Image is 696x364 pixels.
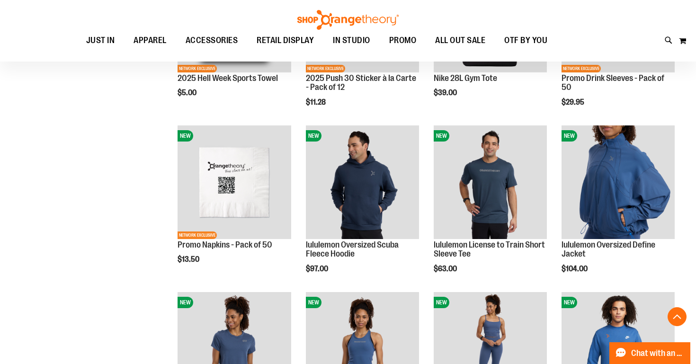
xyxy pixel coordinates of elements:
[301,121,424,297] div: product
[609,342,691,364] button: Chat with an Expert
[434,73,497,83] a: Nike 28L Gym Tote
[434,240,545,259] a: lululemon License to Train Short Sleeve Tee
[178,231,217,239] span: NETWORK EXCLUSIVE
[504,30,547,51] span: OTF BY YOU
[631,349,685,358] span: Chat with an Expert
[134,30,167,51] span: APPAREL
[562,73,664,92] a: Promo Drink Sleeves - Pack of 50
[562,98,586,107] span: $29.95
[306,240,399,259] a: lululemon Oversized Scuba Fleece Hoodie
[562,130,577,142] span: NEW
[562,65,601,72] span: NETWORK EXCLUSIVE
[562,297,577,308] span: NEW
[178,125,291,239] img: Promo Napkins - Pack of 50
[333,30,370,51] span: IN STUDIO
[562,125,675,240] a: lululemon Oversized Define JacketNEW
[435,30,485,51] span: ALL OUT SALE
[306,98,327,107] span: $11.28
[86,30,115,51] span: JUST IN
[434,130,449,142] span: NEW
[306,297,321,308] span: NEW
[562,265,589,273] span: $104.00
[178,65,217,72] span: NETWORK EXCLUSIVE
[434,125,547,239] img: lululemon License to Train Short Sleeve Tee
[429,121,552,297] div: product
[434,265,458,273] span: $63.00
[173,121,295,288] div: product
[178,240,272,249] a: Promo Napkins - Pack of 50
[178,125,291,240] a: Promo Napkins - Pack of 50NEWNETWORK EXCLUSIVE
[178,255,201,264] span: $13.50
[257,30,314,51] span: RETAIL DISPLAY
[178,297,193,308] span: NEW
[668,307,687,326] button: Back To Top
[306,65,345,72] span: NETWORK EXCLUSIVE
[306,125,419,239] img: lululemon Oversized Scuba Fleece Hoodie
[178,89,198,97] span: $5.00
[434,125,547,240] a: lululemon License to Train Short Sleeve TeeNEW
[562,125,675,239] img: lululemon Oversized Define Jacket
[562,240,655,259] a: lululemon Oversized Define Jacket
[178,130,193,142] span: NEW
[306,73,416,92] a: 2025 Push 30 Sticker à la Carte - Pack of 12
[178,73,278,83] a: 2025 Hell Week Sports Towel
[306,130,321,142] span: NEW
[306,125,419,240] a: lululemon Oversized Scuba Fleece HoodieNEW
[306,265,330,273] span: $97.00
[296,10,400,30] img: Shop Orangetheory
[557,121,679,297] div: product
[186,30,238,51] span: ACCESSORIES
[389,30,417,51] span: PROMO
[434,89,458,97] span: $39.00
[434,297,449,308] span: NEW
